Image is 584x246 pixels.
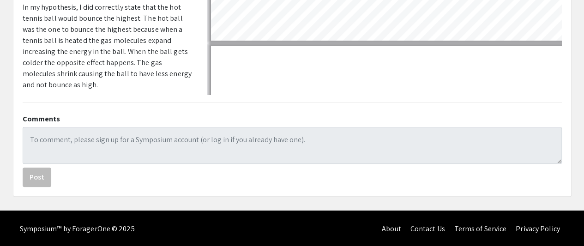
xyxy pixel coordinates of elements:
[23,114,562,123] h2: Comments
[7,204,39,239] iframe: Chat
[23,168,51,187] button: Post
[410,224,445,234] a: Contact Us
[454,224,506,234] a: Terms of Service
[516,224,560,234] a: Privacy Policy
[382,224,401,234] a: About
